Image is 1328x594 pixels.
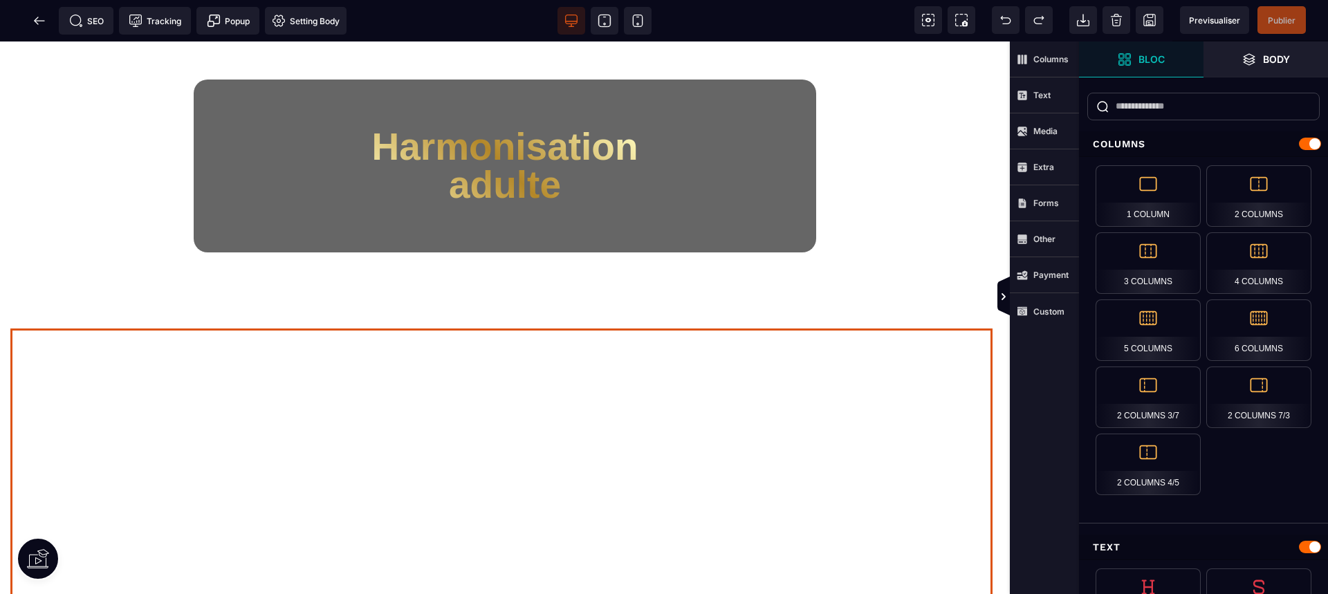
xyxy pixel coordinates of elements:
[1033,126,1058,136] strong: Media
[1206,299,1311,361] div: 6 Columns
[1096,366,1201,428] div: 2 Columns 3/7
[1033,54,1069,64] strong: Columns
[1079,41,1203,77] span: Open Blocks
[1096,434,1201,495] div: 2 Columns 4/5
[1033,90,1051,100] strong: Text
[1096,232,1201,294] div: 3 Columns
[1096,165,1201,227] div: 1 Column
[1079,535,1328,560] div: Text
[1079,131,1328,157] div: Columns
[235,80,775,169] h1: Harmonisation adulte
[1189,15,1240,26] span: Previsualiser
[129,14,181,28] span: Tracking
[1096,299,1201,361] div: 5 Columns
[1033,234,1055,244] strong: Other
[1203,41,1328,77] span: Open Layer Manager
[1206,366,1311,428] div: 2 Columns 7/3
[1138,54,1165,64] strong: Bloc
[1033,162,1054,172] strong: Extra
[1263,54,1290,64] strong: Body
[1206,232,1311,294] div: 4 Columns
[272,14,340,28] span: Setting Body
[1033,270,1069,280] strong: Payment
[1033,306,1064,317] strong: Custom
[207,14,250,28] span: Popup
[1180,6,1249,34] span: Preview
[948,6,975,34] span: Screenshot
[69,14,104,28] span: SEO
[1033,198,1059,208] strong: Forms
[914,6,942,34] span: View components
[1206,165,1311,227] div: 2 Columns
[1268,15,1295,26] span: Publier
